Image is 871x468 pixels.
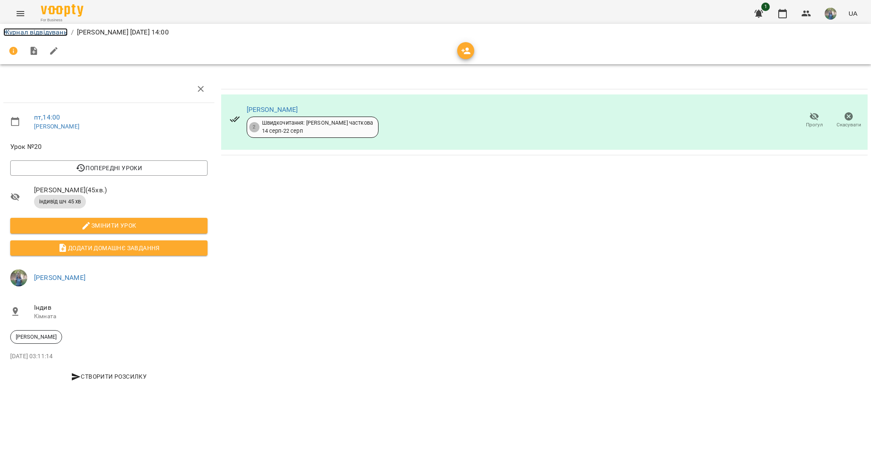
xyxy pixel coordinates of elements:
[11,333,62,341] span: [PERSON_NAME]
[17,220,201,231] span: Змінити урок
[825,8,837,20] img: de1e453bb906a7b44fa35c1e57b3518e.jpg
[848,9,857,18] span: UA
[17,243,201,253] span: Додати домашнє завдання
[34,198,86,205] span: індивід шч 45 хв
[10,3,31,24] button: Menu
[845,6,861,21] button: UA
[797,108,831,132] button: Прогул
[806,121,823,128] span: Прогул
[34,123,80,130] a: [PERSON_NAME]
[3,27,868,37] nav: breadcrumb
[249,122,259,132] div: 2
[10,330,62,344] div: [PERSON_NAME]
[34,113,60,121] a: пт , 14:00
[41,4,83,17] img: Voopty Logo
[34,274,85,282] a: [PERSON_NAME]
[77,27,169,37] p: [PERSON_NAME] [DATE] 14:00
[10,369,208,384] button: Створити розсилку
[247,106,298,114] a: [PERSON_NAME]
[3,28,68,36] a: Журнал відвідувань
[41,17,83,23] span: For Business
[17,163,201,173] span: Попередні уроки
[14,371,204,382] span: Створити розсилку
[10,160,208,176] button: Попередні уроки
[262,119,373,135] div: Швидкочитання: [PERSON_NAME] часткова 14 серп - 22 серп
[10,269,27,286] img: de1e453bb906a7b44fa35c1e57b3518e.jpg
[34,302,208,313] span: Індив
[831,108,866,132] button: Скасувати
[10,218,208,233] button: Змінити урок
[761,3,770,11] span: 1
[34,185,208,195] span: [PERSON_NAME] ( 45 хв. )
[10,142,208,152] span: Урок №20
[71,27,74,37] li: /
[10,352,208,361] p: [DATE] 03:11:14
[837,121,861,128] span: Скасувати
[10,240,208,256] button: Додати домашнє завдання
[34,312,208,321] p: Кімната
